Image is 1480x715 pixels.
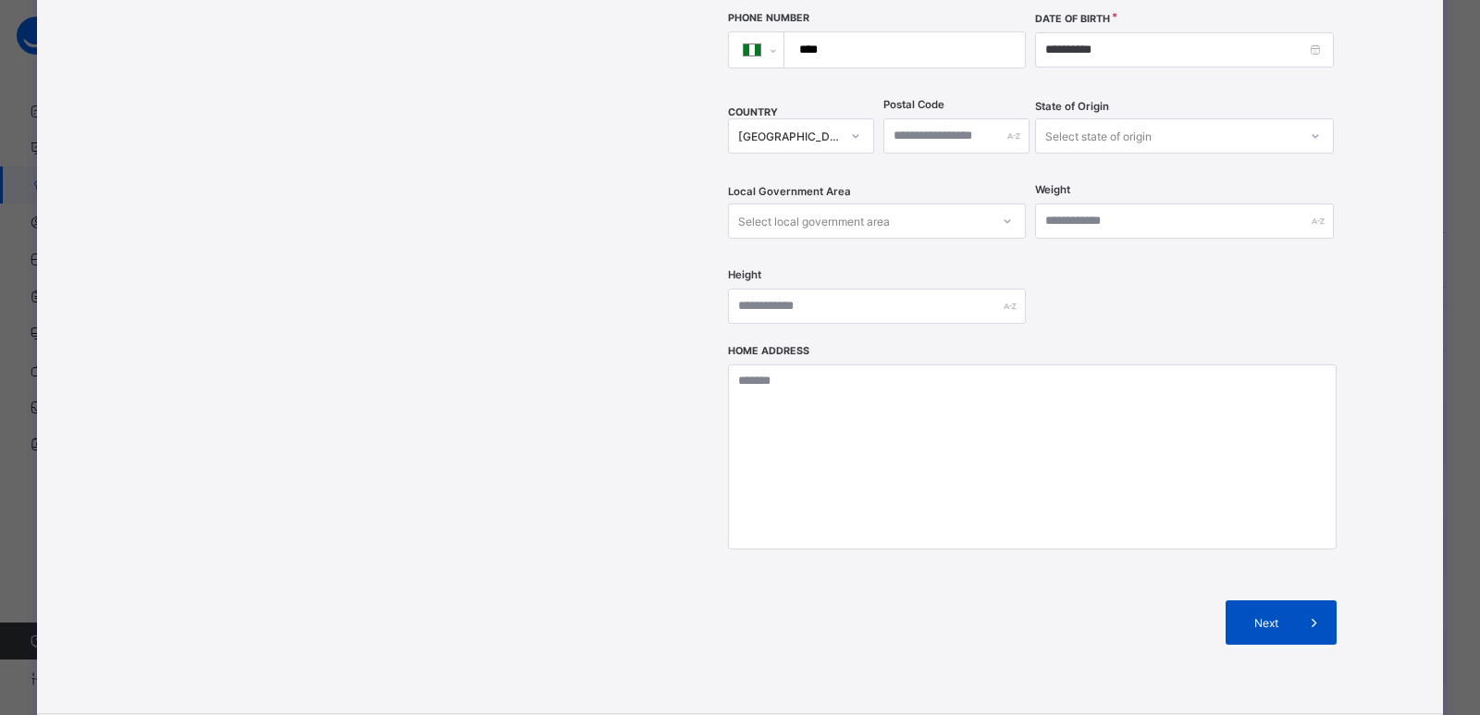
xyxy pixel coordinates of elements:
div: [GEOGRAPHIC_DATA] [738,129,840,143]
label: Home Address [728,345,809,357]
div: Select state of origin [1045,118,1152,154]
span: Next [1239,616,1292,630]
span: State of Origin [1035,100,1109,113]
label: Date of Birth [1035,13,1110,25]
label: Postal Code [883,98,944,111]
label: Weight [1035,183,1070,196]
span: COUNTRY [728,106,778,118]
div: Select local government area [738,203,890,239]
span: Local Government Area [728,185,851,198]
label: Height [728,268,761,281]
label: Phone Number [728,12,809,24]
